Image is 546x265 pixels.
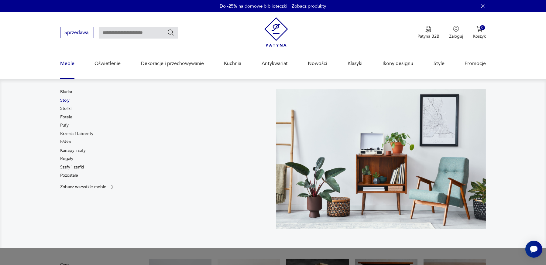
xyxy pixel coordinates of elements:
[348,52,362,75] a: Klasyki
[264,17,288,47] img: Patyna - sklep z meblami i dekoracjami vintage
[60,89,72,95] a: Biurka
[94,52,121,75] a: Oświetlenie
[60,148,86,154] a: Kanapy i sofy
[224,52,241,75] a: Kuchnia
[60,106,71,112] a: Stoliki
[476,26,482,32] img: Ikona koszyka
[60,97,70,104] a: Stoły
[449,26,463,39] button: Zaloguj
[60,172,78,178] a: Pozostałe
[60,164,84,170] a: Szafy i szafki
[220,3,289,9] p: Do -25% na domowe biblioteczki!
[276,89,486,229] img: 969d9116629659dbb0bd4e745da535dc.jpg
[141,52,204,75] a: Dekoracje i przechowywanie
[60,27,94,38] button: Sprzedawaj
[60,114,72,120] a: Fotele
[473,26,486,39] button: 0Koszyk
[425,26,431,32] img: Ikona medalu
[262,52,288,75] a: Antykwariat
[60,184,115,190] a: Zobacz wszystkie meble
[434,52,445,75] a: Style
[417,26,439,39] button: Patyna B2B
[308,52,327,75] a: Nowości
[449,33,463,39] p: Zaloguj
[60,52,74,75] a: Meble
[60,31,94,35] a: Sprzedawaj
[417,26,439,39] a: Ikona medaluPatyna B2B
[60,139,71,145] a: Łóżka
[480,25,485,30] div: 0
[292,3,326,9] a: Zobacz produkty
[60,131,93,137] a: Krzesła i taborety
[383,52,413,75] a: Ikony designu
[60,185,106,189] p: Zobacz wszystkie meble
[167,29,174,36] button: Szukaj
[465,52,486,75] a: Promocje
[453,26,459,32] img: Ikonka użytkownika
[417,33,439,39] p: Patyna B2B
[60,156,73,162] a: Regały
[60,122,69,128] a: Pufy
[473,33,486,39] p: Koszyk
[525,241,542,258] iframe: Smartsupp widget button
